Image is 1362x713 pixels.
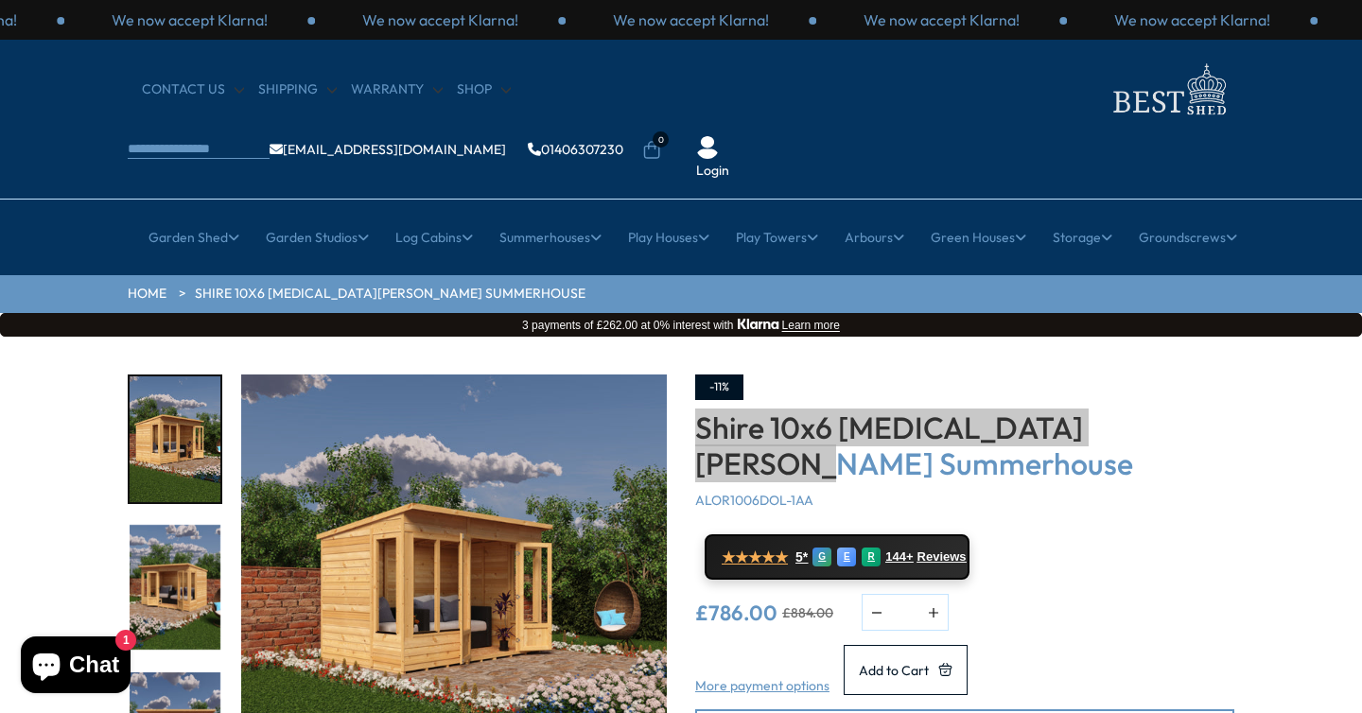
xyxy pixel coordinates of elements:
span: ★★★★★ [722,548,788,566]
a: 01406307230 [528,143,623,156]
img: Alora10x6_GARDEN_LH_200x200.jpg [130,376,220,502]
button: Add to Cart [844,645,968,695]
a: Login [696,162,729,181]
a: 0 [642,141,661,160]
div: 1 / 3 [816,9,1067,30]
a: Green Houses [931,214,1026,261]
a: Shop [457,80,511,99]
a: Groundscrews [1139,214,1237,261]
a: Play Towers [736,214,818,261]
span: 0 [653,131,669,148]
a: [EMAIL_ADDRESS][DOMAIN_NAME] [270,143,506,156]
img: Alora10x6_GARDEN_RH_LIFE_200x200.jpg [130,525,220,651]
div: 2 / 3 [1067,9,1318,30]
p: We now accept Klarna! [864,9,1020,30]
div: E [837,548,856,566]
a: More payment options [695,677,829,696]
a: Garden Studios [266,214,369,261]
img: User Icon [696,136,719,159]
a: Shipping [258,80,337,99]
a: Garden Shed [148,214,239,261]
a: Log Cabins [395,214,473,261]
a: Summerhouses [499,214,602,261]
div: 1 / 10 [128,374,222,504]
div: 3 / 3 [566,9,816,30]
a: Arbours [845,214,904,261]
h3: Shire 10x6 [MEDICAL_DATA][PERSON_NAME] Summerhouse [695,409,1234,482]
inbox-online-store-chat: Shopify online store chat [15,636,136,698]
div: 2 / 3 [315,9,566,30]
a: CONTACT US [142,80,244,99]
span: 144+ [885,549,913,565]
span: ALOR1006DOL-1AA [695,492,813,509]
p: We now accept Klarna! [613,9,769,30]
span: Reviews [917,549,967,565]
ins: £786.00 [695,602,777,623]
a: HOME [128,285,166,304]
p: We now accept Klarna! [1114,9,1270,30]
span: Add to Cart [859,664,929,677]
a: ★★★★★ 5* G E R 144+ Reviews [705,534,969,580]
div: 2 / 10 [128,523,222,652]
a: Shire 10x6 [MEDICAL_DATA][PERSON_NAME] Summerhouse [195,285,585,304]
div: R [862,548,881,566]
img: logo [1102,59,1234,120]
p: We now accept Klarna! [362,9,518,30]
a: Storage [1053,214,1112,261]
a: Play Houses [628,214,709,261]
a: Warranty [351,80,443,99]
p: We now accept Klarna! [112,9,268,30]
div: -11% [695,374,743,400]
div: 1 / 3 [64,9,315,30]
div: G [812,548,831,566]
del: £884.00 [782,606,833,619]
